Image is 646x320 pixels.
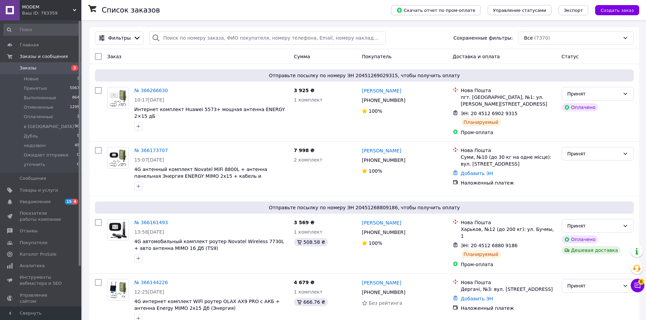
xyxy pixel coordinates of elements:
[98,204,631,211] span: Отправьте посылку по номеру ЭН 20451268809186, чтобы получить оплату
[461,250,501,258] div: Планируемый
[134,239,284,251] a: 4G автомобильный комплект роутер Novatel Wireless 7730L + авто антенна MIMO 16 Дб (TS9)
[362,98,405,103] span: [PHONE_NUMBER]
[22,4,73,10] span: MODEM
[77,152,79,158] span: 0
[369,240,382,246] span: 100%
[461,94,556,107] div: пгт. [GEOGRAPHIC_DATA], №1: ул. [PERSON_NAME][STREET_ADDRESS]
[631,279,644,292] button: Чат с покупателем6
[98,72,631,79] span: Отправьте посылку по номеру ЭН 20451269029315, чтобы получить оплату
[71,65,78,71] span: 3
[24,85,47,91] span: Принятые
[559,5,588,15] button: Экспорт
[461,226,556,239] div: Харьков, №12 (до 200 кг): ул. Бучмы, 1
[20,274,63,286] span: Инструменты вебмастера и SEO
[488,5,552,15] button: Управление статусами
[369,108,382,114] span: 100%
[461,111,518,116] span: ЭН: 20 4512 6902 9315
[391,5,481,15] button: Скачать отчет по пром-оплате
[107,279,129,301] a: Фото товару
[362,54,392,59] span: Покупатель
[20,228,38,234] span: Отзывы
[134,107,285,119] a: Интернет комплект Huawei 5573+ мощная антенна ENERGY 2×15 дБ
[107,219,129,241] a: Фото товару
[461,305,556,312] div: Наложенный платеж
[294,54,310,59] span: Сумма
[108,35,131,41] span: Фильтры
[22,10,81,16] div: Ваш ID: 783359
[567,150,620,157] div: Принят
[107,219,129,240] img: Фото товару
[134,167,267,186] a: 4G антенный комплект Novatel MiFi 8800L + антенна панельная Энергия ENERGY MIMO 2х15 + кабель и п...
[134,157,164,163] span: 15:07[DATE]
[369,300,402,306] span: Без рейтинга
[453,54,500,59] span: Доставка и оплата
[362,157,405,163] span: [PHONE_NUMBER]
[461,154,556,167] div: Суми, №10 (до 30 кг на одне місце): вул. [STREET_ADDRESS]
[24,76,39,82] span: Новые
[294,298,328,306] div: 666.76 ₴
[107,87,129,108] img: Фото товару
[294,148,315,153] span: 7 998 ₴
[77,162,79,168] span: 0
[20,199,51,205] span: Уведомления
[294,157,322,163] span: 2 комплект
[70,85,79,91] span: 5067
[461,147,556,154] div: Нова Пошта
[24,133,38,139] span: Дубль
[461,129,556,136] div: Пром-оплата
[534,35,550,41] span: (7370)
[588,7,639,13] a: Создать заказ
[24,143,45,149] span: недозвон
[294,238,328,246] div: 508.58 ₴
[24,114,53,120] span: Оплаченные
[107,279,129,300] img: Фото товару
[77,114,79,120] span: 1
[72,95,79,101] span: 864
[134,280,168,285] a: № 366144226
[20,210,63,222] span: Показатели работы компании
[362,87,401,94] a: [PERSON_NAME]
[65,199,73,205] span: 15
[20,263,45,269] span: Аналитика
[562,103,598,111] div: Оплачено
[461,179,556,186] div: Наложенный платеж
[567,282,620,290] div: Принят
[75,143,79,149] span: 45
[134,229,164,235] span: 13:58[DATE]
[564,8,583,13] span: Экспорт
[294,280,315,285] span: 4 679 ₴
[20,65,36,71] span: Заказы
[493,8,546,13] span: Управление статусами
[134,299,280,311] a: 4G интернет комплект WiFi роутер OLAX AX9 PRO с АКБ + антенна Energy MIMO 2x15 Дб (Энергия)
[24,124,74,130] span: в [GEOGRAPHIC_DATA]
[77,76,79,82] span: 3
[524,35,533,41] span: Все
[134,220,168,225] a: № 366161493
[24,162,45,168] span: уточнить
[595,5,639,15] button: Создать заказ
[294,289,322,295] span: 1 комплект
[134,289,164,295] span: 12:25[DATE]
[20,240,47,246] span: Покупатели
[20,54,68,60] span: Заказы и сообщения
[134,97,164,103] span: 10:17[DATE]
[294,220,315,225] span: 3 569 ₴
[601,8,634,13] span: Создать заказ
[362,147,401,154] a: [PERSON_NAME]
[567,222,620,230] div: Принят
[638,279,644,285] span: 6
[362,230,405,235] span: [PHONE_NUMBER]
[107,87,129,109] a: Фото товару
[362,279,401,286] a: [PERSON_NAME]
[70,104,79,110] span: 1295
[369,168,382,174] span: 100%
[107,147,129,168] img: Фото товару
[102,6,160,14] h1: Список заказов
[134,148,168,153] a: № 366173707
[107,54,121,59] span: Заказ
[3,24,80,36] input: Поиск
[461,118,501,126] div: Планируемый
[75,124,79,130] span: 90
[134,88,168,93] a: № 366266630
